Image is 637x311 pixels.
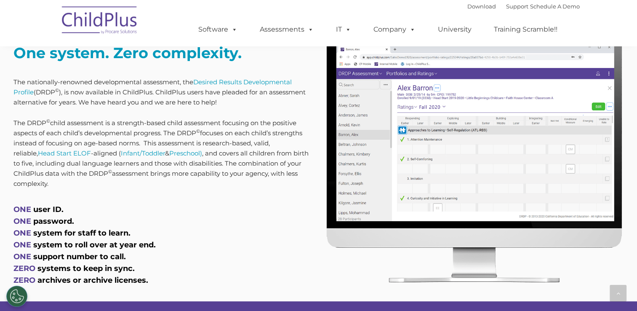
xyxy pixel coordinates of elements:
[190,21,246,38] a: Software
[13,217,31,226] span: ONE
[530,3,580,10] a: Schedule A Demo
[13,240,31,249] span: ONE
[33,205,64,214] span: user ID.
[13,44,242,62] strong: One system. Zero complexity.
[58,0,142,43] img: ChildPlus by Procare Solutions
[38,149,91,157] a: Head Start ELOF
[13,77,312,107] p: The nationally-renowned developmental assessment, the (DRDP ), is now available in ChildPlus. Chi...
[13,264,35,273] span: ZERO
[55,87,59,93] sup: ©
[467,3,496,10] a: Download
[33,252,126,261] span: support number to call.
[13,205,31,214] span: ONE
[37,276,148,285] span: archives or archive licenses.
[13,78,292,96] a: Desired Results Developmental Profile
[196,128,200,134] sup: ©
[328,21,360,38] a: IT
[429,21,480,38] a: University
[13,252,31,261] span: ONE
[506,3,528,10] a: Support
[33,217,74,226] span: password.
[33,240,156,249] span: system to roll over at year end.
[325,33,624,285] img: DRDP-Desktop-2020
[13,118,312,189] p: The DRDP child assessment is a strength-based child assessment focusing on the positive aspects o...
[169,149,202,157] a: Preschool)
[33,228,131,238] span: system for staff to learn.
[365,21,424,38] a: Company
[108,169,112,174] sup: ©
[6,286,27,307] button: Cookies Settings
[467,3,580,10] font: |
[13,228,31,238] span: ONE
[13,276,35,285] span: ZERO
[251,21,322,38] a: Assessments
[121,149,165,157] a: Infant/Toddler
[46,118,50,124] sup: ©
[485,21,566,38] a: Training Scramble!!
[37,264,135,273] span: systems to keep in sync.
